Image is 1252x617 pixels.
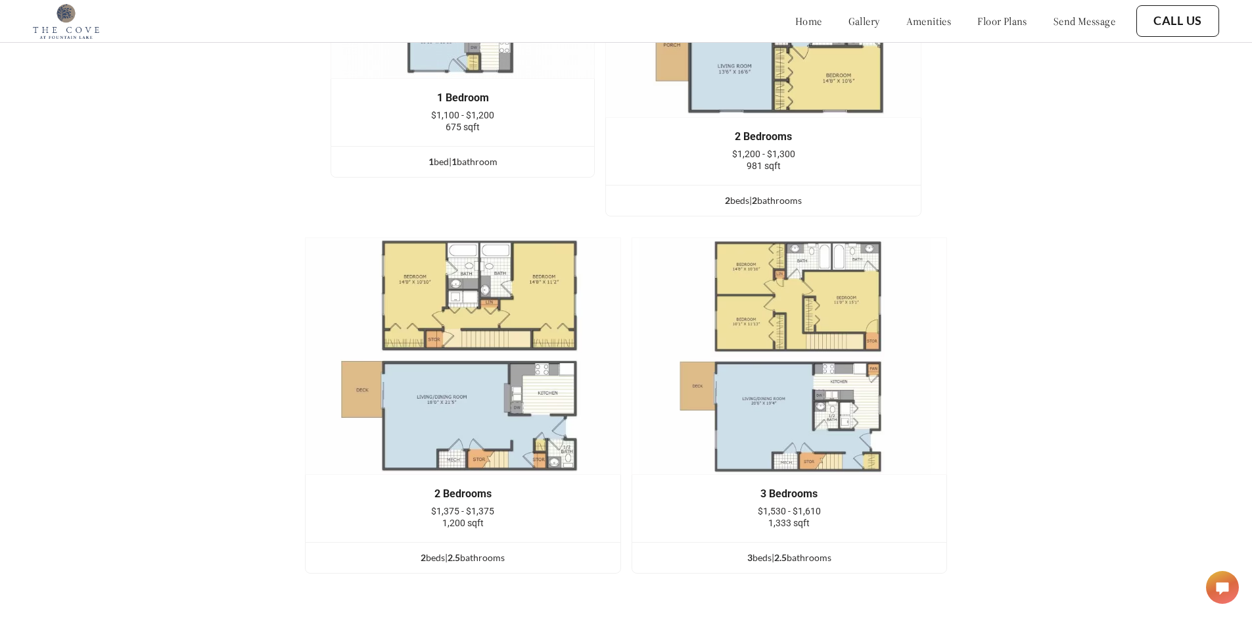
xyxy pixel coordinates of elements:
[632,551,947,565] div: bed s | bathroom s
[747,552,753,563] span: 3
[752,195,757,206] span: 2
[452,156,457,167] span: 1
[732,149,795,159] span: $1,200 - $1,300
[33,3,99,39] img: Company logo
[606,193,921,208] div: bed s | bathroom s
[768,518,810,528] span: 1,333 sqft
[848,14,880,28] a: gallery
[1136,5,1219,37] button: Call Us
[626,131,901,143] div: 2 Bedrooms
[331,155,594,169] div: bed | bathroom
[325,488,601,500] div: 2 Bedrooms
[795,14,822,28] a: home
[429,156,434,167] span: 1
[431,110,494,120] span: $1,100 - $1,200
[747,160,781,171] span: 981 sqft
[421,552,426,563] span: 2
[758,506,821,516] span: $1,530 - $1,610
[446,122,480,132] span: 675 sqft
[306,551,620,565] div: bed s | bathroom s
[442,518,484,528] span: 1,200 sqft
[448,552,460,563] span: 2.5
[1153,14,1202,28] a: Call Us
[774,552,787,563] span: 2.5
[305,237,621,475] img: example
[652,488,927,500] div: 3 Bedrooms
[351,92,574,104] div: 1 Bedroom
[431,506,494,516] span: $1,375 - $1,375
[906,14,952,28] a: amenities
[632,237,948,475] img: example
[1054,14,1115,28] a: send message
[977,14,1027,28] a: floor plans
[725,195,730,206] span: 2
